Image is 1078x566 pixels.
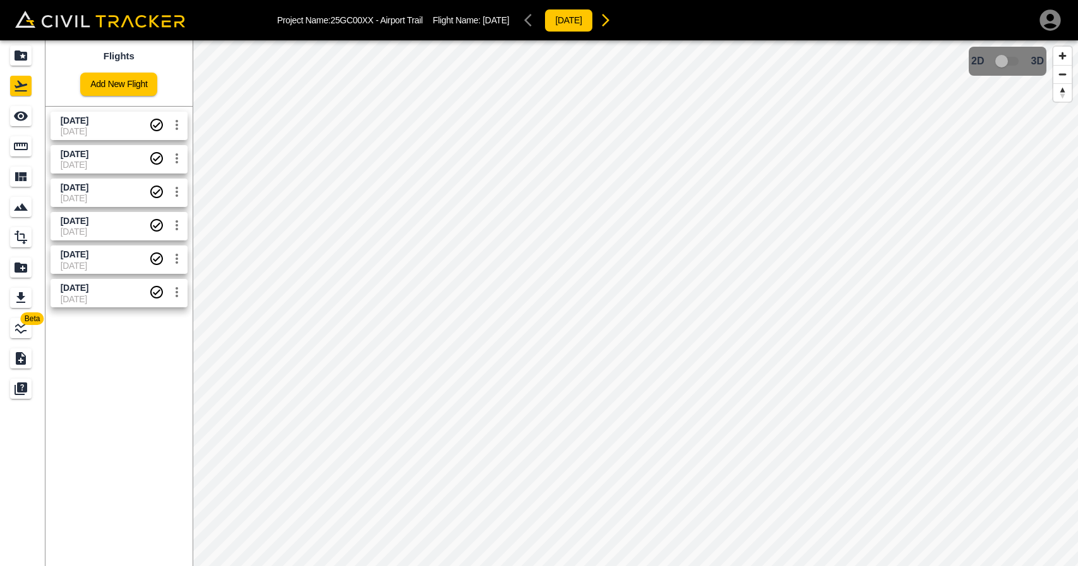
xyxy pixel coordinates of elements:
[1031,56,1044,67] span: 3D
[1053,47,1072,65] button: Zoom in
[1053,83,1072,102] button: Reset bearing to north
[1053,65,1072,83] button: Zoom out
[15,11,185,28] img: Civil Tracker
[193,40,1078,566] canvas: Map
[277,15,423,25] p: Project Name: 25GC00XX - Airport Trail
[990,49,1026,73] span: 3D model not uploaded yet
[971,56,984,67] span: 2D
[544,9,592,32] button: [DATE]
[433,15,509,25] p: Flight Name:
[482,15,509,25] span: [DATE]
